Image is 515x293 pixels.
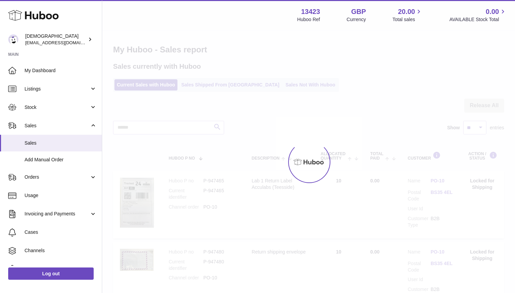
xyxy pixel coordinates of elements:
div: Huboo Ref [297,16,320,23]
span: 20.00 [398,7,415,16]
strong: 13423 [301,7,320,16]
a: Log out [8,267,94,280]
span: Stock [25,104,90,111]
div: [DEMOGRAPHIC_DATA] [25,33,87,46]
span: Add Manual Order [25,157,97,163]
span: Orders [25,174,90,180]
span: Channels [25,247,97,254]
span: Listings [25,86,90,92]
span: Sales [25,140,97,146]
strong: GBP [351,7,366,16]
div: Currency [347,16,366,23]
a: 0.00 AVAILABLE Stock Total [449,7,507,23]
span: AVAILABLE Stock Total [449,16,507,23]
span: Sales [25,123,90,129]
span: 0.00 [486,7,499,16]
a: 20.00 Total sales [392,7,423,23]
span: Total sales [392,16,423,23]
span: My Dashboard [25,67,97,74]
span: Usage [25,192,97,199]
span: Invoicing and Payments [25,211,90,217]
span: Cases [25,229,97,235]
span: [EMAIL_ADDRESS][DOMAIN_NAME] [25,40,100,45]
img: olgazyuz@outlook.com [8,34,18,45]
